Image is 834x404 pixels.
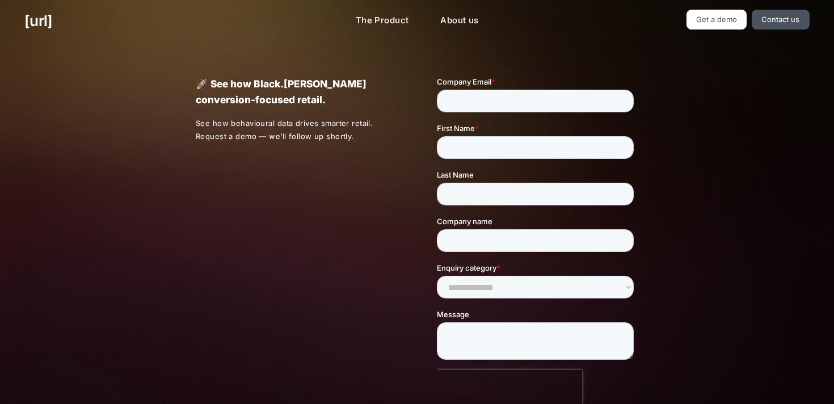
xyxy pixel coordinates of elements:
[431,10,487,32] a: About us
[24,10,52,32] a: [URL]
[347,10,418,32] a: The Product
[196,76,397,108] p: 🚀 See how Black.[PERSON_NAME] conversion-focused retail.
[752,10,810,30] a: Contact us
[686,10,747,30] a: Get a demo
[196,117,398,143] p: See how behavioural data drives smarter retail. Request a demo — we’ll follow up shortly.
